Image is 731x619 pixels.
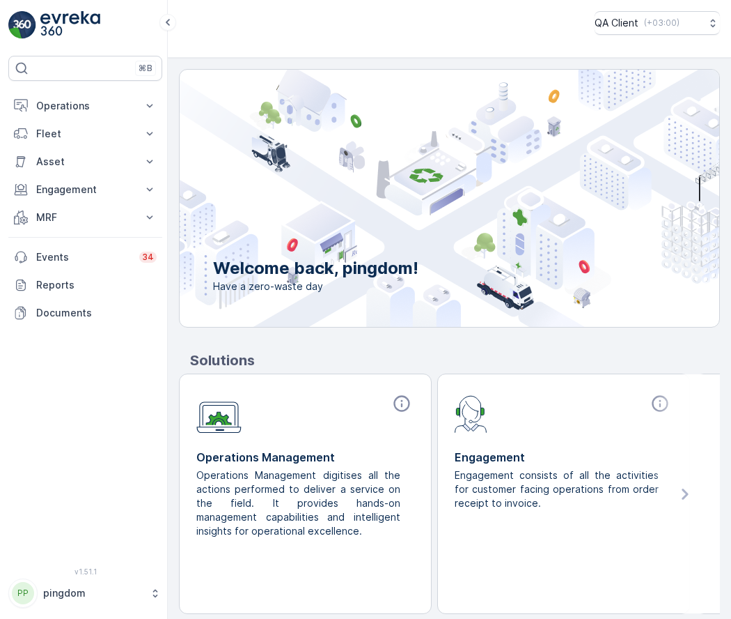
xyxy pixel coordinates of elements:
p: pingdom [43,586,143,600]
p: Operations Management [196,449,414,466]
div: PP [12,582,34,604]
p: Events [36,250,131,264]
button: PPpingdom [8,579,162,608]
p: ( +03:00 ) [644,17,679,29]
button: Fleet [8,120,162,148]
p: Reports [36,278,157,292]
img: module-icon [196,394,242,434]
span: v 1.51.1 [8,567,162,576]
p: Fleet [36,127,134,141]
p: Operations [36,99,134,113]
p: MRF [36,211,134,224]
p: Engagement [36,183,134,197]
p: Solutions [190,350,720,371]
button: Asset [8,148,162,176]
img: module-icon [455,394,487,433]
p: Engagement [455,449,673,466]
span: Have a zero-waste day [213,280,418,293]
button: Operations [8,92,162,120]
p: Documents [36,306,157,320]
a: Documents [8,299,162,327]
img: city illustration [117,70,719,327]
button: QA Client(+03:00) [595,11,720,35]
a: Reports [8,271,162,299]
p: ⌘B [139,63,152,74]
p: Asset [36,155,134,169]
button: MRF [8,204,162,231]
p: 34 [142,252,154,263]
button: Engagement [8,176,162,204]
p: Operations Management digitises all the actions performed to deliver a service on the field. It p... [196,468,403,538]
img: logo_light-DOdMpM7g.png [40,11,100,39]
a: Events34 [8,243,162,271]
img: logo [8,11,36,39]
p: Engagement consists of all the activities for customer facing operations from order receipt to in... [455,468,661,510]
p: Welcome back, pingdom! [213,257,418,280]
p: QA Client [595,16,638,30]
